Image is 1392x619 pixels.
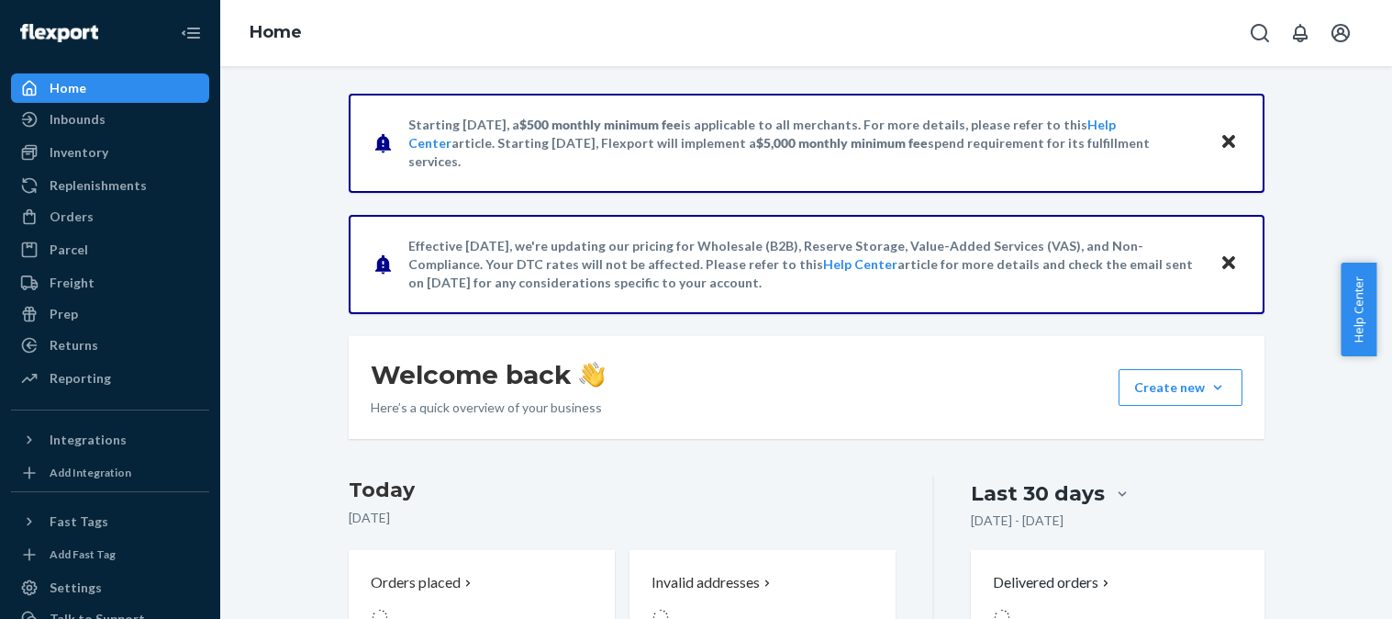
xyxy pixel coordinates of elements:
[579,362,605,388] img: hand-wave emoji
[971,512,1063,530] p: [DATE] - [DATE]
[50,208,94,226] div: Orders
[50,305,78,323] div: Prep
[50,512,108,531] div: Fast Tags
[173,15,209,51] button: Close Navigation
[1217,251,1241,277] button: Close
[50,465,131,480] div: Add Integration
[823,256,897,272] a: Help Center
[349,509,896,527] p: [DATE]
[11,507,209,536] button: Fast Tags
[50,369,111,388] div: Reporting
[235,6,317,60] ol: breadcrumbs
[50,274,95,292] div: Freight
[971,479,1105,508] div: Last 30 days
[11,202,209,231] a: Orders
[50,143,108,162] div: Inventory
[11,573,209,602] a: Settings
[11,331,209,360] a: Returns
[11,73,209,103] a: Home
[50,546,116,562] div: Add Fast Tag
[349,476,896,505] h3: Today
[11,544,209,566] a: Add Fast Tag
[993,572,1113,593] button: Delivered orders
[11,171,209,200] a: Replenishments
[11,462,209,484] a: Add Integration
[1242,15,1278,51] button: Open Search Box
[11,105,209,134] a: Inbounds
[371,358,605,391] h1: Welcome back
[651,572,760,593] p: Invalid addresses
[50,79,86,97] div: Home
[1217,129,1241,156] button: Close
[11,299,209,329] a: Prep
[756,135,928,151] span: $5,000 monthly minimum fee
[408,116,1202,171] p: Starting [DATE], a is applicable to all merchants. For more details, please refer to this article...
[408,237,1202,292] p: Effective [DATE], we're updating our pricing for Wholesale (B2B), Reserve Storage, Value-Added Se...
[50,336,98,355] div: Returns
[1322,15,1359,51] button: Open account menu
[371,399,605,417] p: Here’s a quick overview of your business
[20,24,98,42] img: Flexport logo
[50,176,147,195] div: Replenishments
[11,268,209,298] a: Freight
[11,425,209,455] button: Integrations
[1341,263,1376,356] button: Help Center
[50,431,127,449] div: Integrations
[50,579,102,597] div: Settings
[50,241,88,259] div: Parcel
[11,235,209,264] a: Parcel
[50,110,106,129] div: Inbounds
[371,572,461,593] p: Orders placed
[1119,369,1242,406] button: Create new
[519,117,681,132] span: $500 monthly minimum fee
[250,22,302,42] a: Home
[1282,15,1319,51] button: Open notifications
[11,364,209,393] a: Reporting
[11,138,209,167] a: Inventory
